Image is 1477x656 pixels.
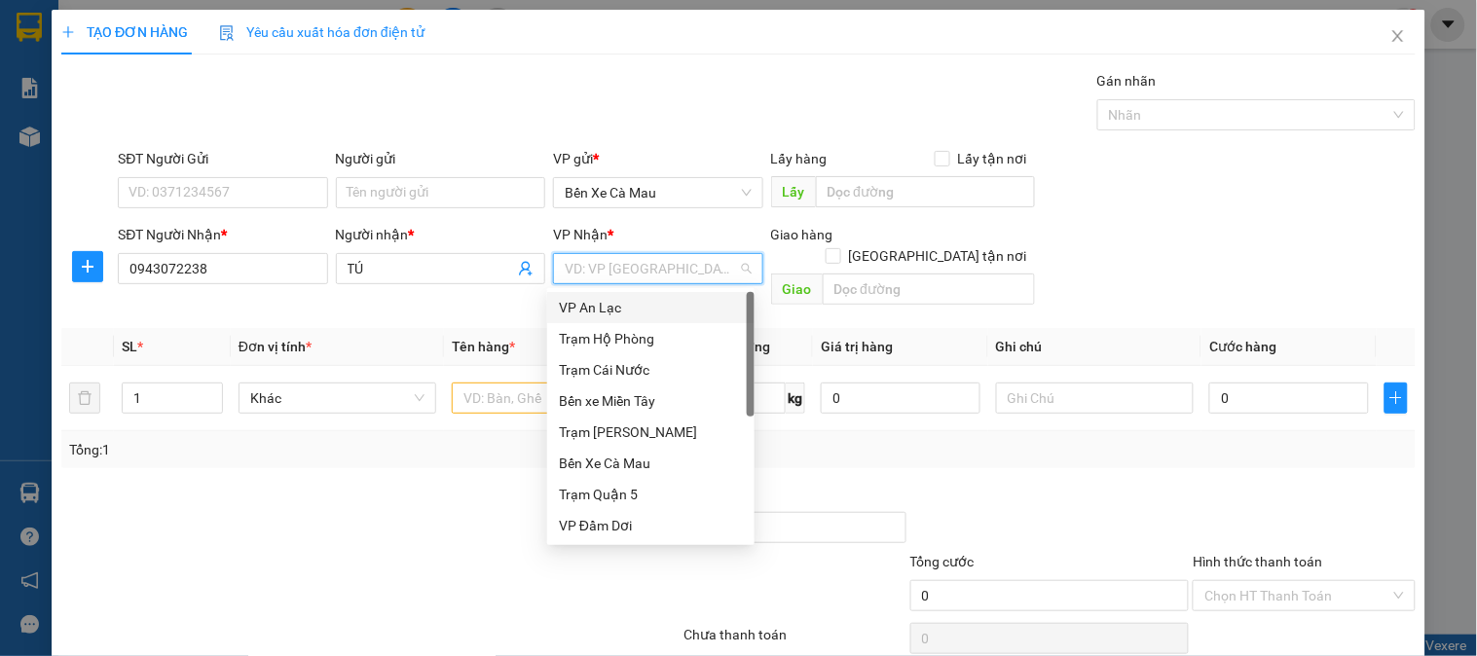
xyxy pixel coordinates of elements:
div: Trạm Hộ Phòng [559,328,743,349]
div: Bến Xe Cà Mau [547,448,755,479]
div: Bến xe Miền Tây [559,390,743,412]
span: Giá trị hàng [821,339,893,354]
div: Trạm Hộ Phòng [547,323,755,354]
div: VP An Lạc [559,297,743,318]
div: Trạm Cái Nước [559,359,743,381]
span: Lấy [771,176,816,207]
button: Close [1371,10,1425,64]
div: Người gửi [336,148,545,169]
th: Ghi chú [988,328,1201,366]
span: user-add [518,261,534,276]
span: SL [122,339,137,354]
span: Lấy tận nơi [950,148,1035,169]
span: Cước hàng [1209,339,1276,354]
span: Tổng cước [910,554,975,569]
span: Khác [250,383,425,413]
span: Giao [771,273,823,305]
span: VP Nhận [553,227,608,242]
div: Bến xe Miền Tây [547,385,755,417]
span: plus [61,25,75,39]
span: Lấy hàng [771,151,828,166]
span: Giao hàng [771,227,833,242]
div: Tổng: 1 [69,439,572,460]
input: Ghi Chú [996,383,1194,414]
label: Hình thức thanh toán [1193,554,1322,569]
div: Trạm [PERSON_NAME] [559,421,743,443]
span: TẠO ĐƠN HÀNG [61,24,188,40]
span: Bến Xe Cà Mau [565,178,751,207]
span: plus [1385,390,1407,406]
div: Trạm Quận 5 [559,484,743,505]
input: VD: Bàn, Ghế [452,383,649,414]
span: Tên hàng [452,339,515,354]
button: plus [72,251,103,282]
span: [GEOGRAPHIC_DATA] tận nơi [841,245,1035,267]
img: icon [219,25,235,41]
button: delete [69,383,100,414]
div: VP An Lạc [547,292,755,323]
div: SĐT Người Gửi [118,148,327,169]
span: kg [786,383,805,414]
div: Trạm Quận 5 [547,479,755,510]
input: Dọc đường [823,273,1035,305]
div: Người nhận [336,224,545,245]
span: plus [73,259,102,274]
span: Yêu cầu xuất hóa đơn điện tử [219,24,425,40]
div: Bến Xe Cà Mau [559,453,743,474]
div: VP Đầm Dơi [547,510,755,541]
label: Gán nhãn [1097,73,1157,89]
div: VP Đầm Dơi [559,515,743,536]
div: SĐT Người Nhận [118,224,327,245]
div: Trạm Cái Nước [547,354,755,385]
button: plus [1385,383,1408,414]
span: close [1390,28,1406,44]
input: Dọc đường [816,176,1035,207]
div: VP gửi [553,148,762,169]
span: Đơn vị tính [239,339,312,354]
div: Trạm Tắc Vân [547,417,755,448]
input: 0 [821,383,980,414]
